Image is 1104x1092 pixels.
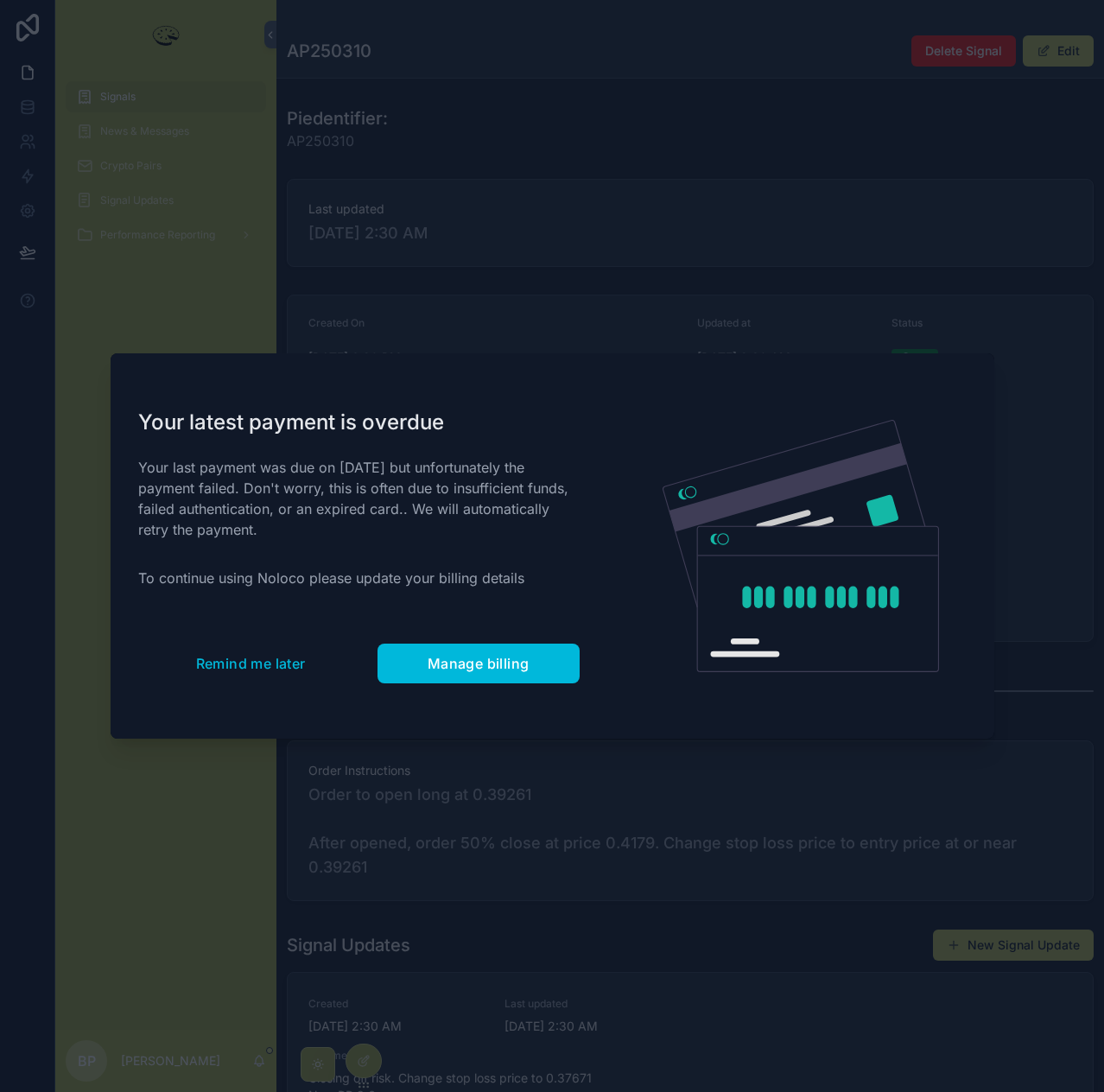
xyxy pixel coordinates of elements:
[196,655,306,672] span: Remind me later
[138,644,364,683] button: Remind me later
[138,568,580,588] p: To continue using Noloco please update your billing details
[378,644,580,683] button: Manage billing
[138,457,580,540] p: Your last payment was due on [DATE] but unfortunately the payment failed. Don't worry, this is of...
[428,655,530,672] span: Manage billing
[663,420,939,672] img: Credit card illustration
[138,409,580,436] h1: Your latest payment is overdue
